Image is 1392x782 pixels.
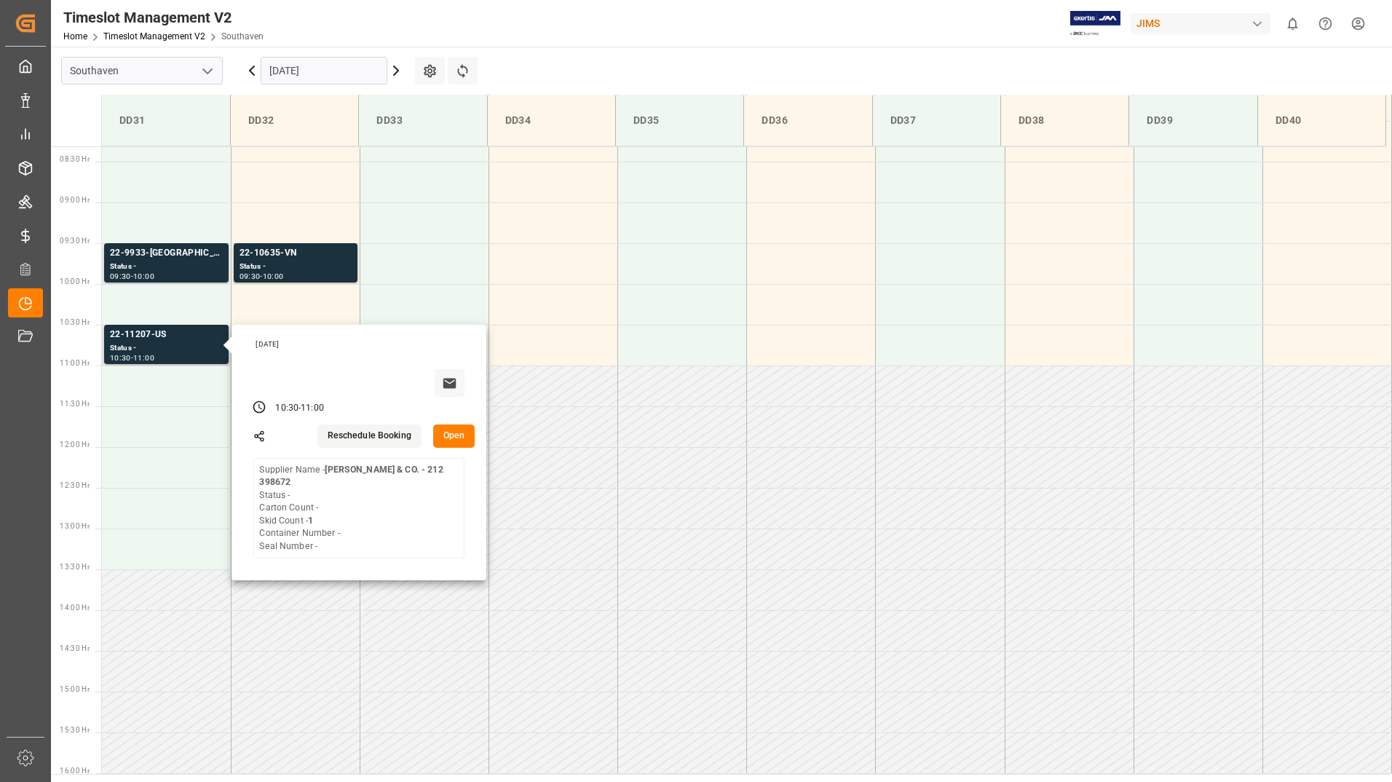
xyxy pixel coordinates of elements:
div: 11:00 [133,355,154,361]
div: JIMS [1131,13,1270,34]
div: - [131,273,133,280]
div: Status - [110,261,223,273]
div: 10:30 [275,402,298,415]
span: 12:30 Hr [60,481,90,489]
span: 10:00 Hr [60,277,90,285]
div: DD39 [1141,107,1245,134]
div: [DATE] [250,339,470,349]
div: 22-9933-[GEOGRAPHIC_DATA] [110,246,223,261]
a: Home [63,31,87,42]
div: Supplier Name - Status - Carton Count - Skid Count - Container Number - Seal Number - [259,464,459,553]
div: DD31 [114,107,218,134]
button: Help Center [1309,7,1342,40]
span: 16:00 Hr [60,767,90,775]
div: 22-11207-US [110,328,223,342]
span: 13:00 Hr [60,522,90,530]
span: 08:30 Hr [60,155,90,163]
button: JIMS [1131,9,1276,37]
div: DD40 [1270,107,1374,134]
div: 09:30 [240,273,261,280]
b: [PERSON_NAME] & CO. - 212 398672 [259,465,443,488]
input: DD.MM.YYYY [261,57,387,84]
div: 22-10635-VN [240,246,352,261]
span: 10:30 Hr [60,318,90,326]
div: DD34 [499,107,604,134]
button: open menu [196,60,218,82]
a: Timeslot Management V2 [103,31,205,42]
div: Status - [110,342,223,355]
div: 10:00 [263,273,284,280]
div: - [298,402,301,415]
div: DD36 [756,107,860,134]
button: Open [433,424,475,448]
span: 13:30 Hr [60,563,90,571]
div: Status - [240,261,352,273]
span: 15:30 Hr [60,726,90,734]
div: DD37 [885,107,989,134]
span: 09:30 Hr [60,237,90,245]
button: show 0 new notifications [1276,7,1309,40]
b: 1 [308,516,313,526]
div: DD32 [242,107,347,134]
img: Exertis%20JAM%20-%20Email%20Logo.jpg_1722504956.jpg [1070,11,1120,36]
div: DD33 [371,107,475,134]
div: 10:30 [110,355,131,361]
span: 15:00 Hr [60,685,90,693]
div: - [260,273,262,280]
div: - [131,355,133,361]
span: 14:00 Hr [60,604,90,612]
div: Timeslot Management V2 [63,7,264,28]
div: 10:00 [133,273,154,280]
span: 12:00 Hr [60,441,90,449]
div: 09:30 [110,273,131,280]
div: DD35 [628,107,732,134]
input: Type to search/select [61,57,223,84]
div: DD38 [1013,107,1117,134]
span: 14:30 Hr [60,644,90,652]
div: 11:00 [301,402,324,415]
span: 09:00 Hr [60,196,90,204]
button: Reschedule Booking [317,424,422,448]
span: 11:30 Hr [60,400,90,408]
span: 11:00 Hr [60,359,90,367]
